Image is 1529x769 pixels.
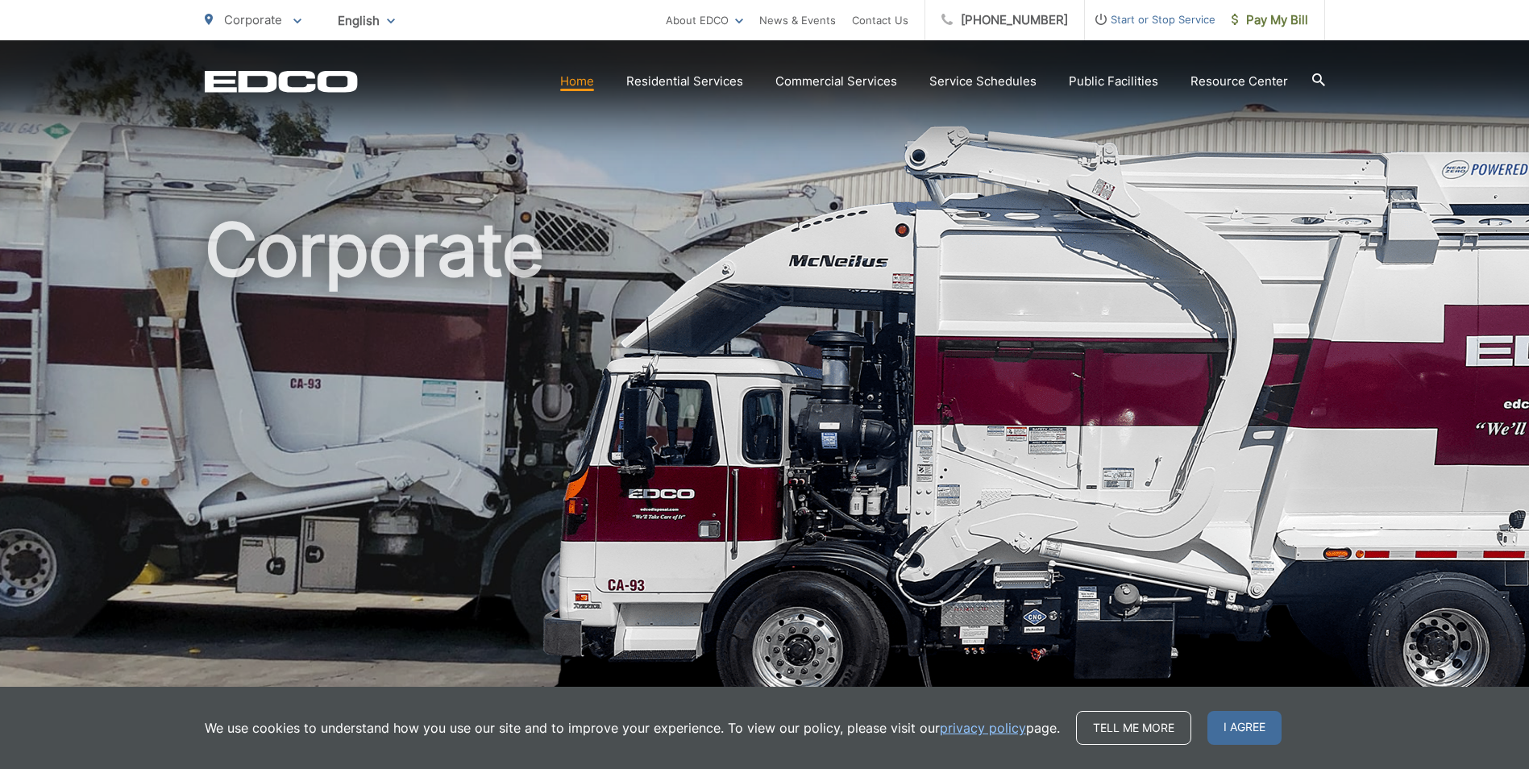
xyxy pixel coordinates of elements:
[852,10,908,30] a: Contact Us
[205,718,1060,738] p: We use cookies to understand how you use our site and to improve your experience. To view our pol...
[1232,10,1308,30] span: Pay My Bill
[205,210,1325,720] h1: Corporate
[205,70,358,93] a: EDCD logo. Return to the homepage.
[1076,711,1191,745] a: Tell me more
[1207,711,1282,745] span: I agree
[1069,72,1158,91] a: Public Facilities
[759,10,836,30] a: News & Events
[940,718,1026,738] a: privacy policy
[626,72,743,91] a: Residential Services
[224,12,282,27] span: Corporate
[775,72,897,91] a: Commercial Services
[929,72,1037,91] a: Service Schedules
[326,6,407,35] span: English
[666,10,743,30] a: About EDCO
[560,72,594,91] a: Home
[1190,72,1288,91] a: Resource Center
